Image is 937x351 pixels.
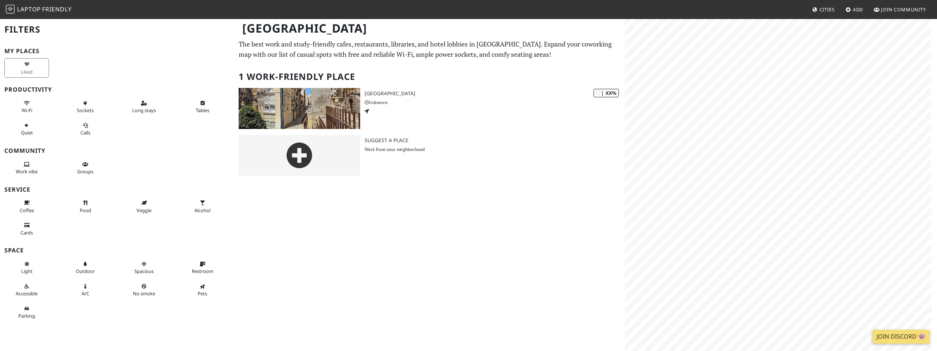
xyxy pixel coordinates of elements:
[4,147,230,154] h3: Community
[881,6,926,13] span: Join Community
[239,135,360,176] img: gray-place-d2bdb4477600e061c01bd816cc0f2ef0cfcb1ca9e3ad78868dd16fb2af073a21.png
[4,280,49,300] button: Accessible
[239,66,620,88] h2: 1 Work-Friendly Place
[6,3,72,16] a: LaptopFriendly LaptopFriendly
[192,268,213,274] span: Restroom
[42,5,71,13] span: Friendly
[239,88,360,129] img: Tarragona
[80,207,91,214] span: Food
[133,290,155,297] span: Smoke free
[63,280,108,300] button: A/C
[134,268,154,274] span: Spacious
[365,90,625,97] h3: [GEOGRAPHIC_DATA]
[4,48,230,55] h3: My Places
[196,107,209,114] span: Work-friendly tables
[6,5,15,14] img: LaptopFriendly
[871,3,929,16] a: Join Community
[122,97,166,117] button: Long stays
[593,89,619,97] div: | XX%
[63,197,108,216] button: Food
[180,280,225,300] button: Pets
[63,119,108,139] button: Calls
[63,158,108,178] button: Groups
[18,313,35,319] span: Parking
[853,6,863,13] span: Add
[236,18,623,38] h1: [GEOGRAPHIC_DATA]
[122,197,166,216] button: Veggie
[4,97,49,117] button: Wi-Fi
[234,135,625,176] a: Suggest a Place Work from your neighborhood
[365,146,625,153] p: Work from your neighborhood
[4,86,230,93] h3: Productivity
[872,330,930,344] a: Join Discord 👾
[77,168,93,175] span: Group tables
[820,6,835,13] span: Cities
[122,258,166,277] button: Spacious
[77,107,94,114] span: Power sockets
[4,219,49,239] button: Cards
[76,268,95,274] span: Outdoor area
[843,3,866,16] a: Add
[234,88,625,129] a: Tarragona | XX% [GEOGRAPHIC_DATA] Unknown
[4,18,230,41] h2: Filters
[4,186,230,193] h3: Service
[21,268,33,274] span: Natural light
[137,207,152,214] span: Veggie
[81,129,90,136] span: Video/audio calls
[82,290,89,297] span: Air conditioned
[180,197,225,216] button: Alcohol
[4,247,230,254] h3: Space
[132,107,156,114] span: Long stays
[20,207,34,214] span: Coffee
[365,137,625,144] h3: Suggest a Place
[198,290,207,297] span: Pet friendly
[21,129,33,136] span: Quiet
[17,5,41,13] span: Laptop
[22,107,32,114] span: Stable Wi-Fi
[4,119,49,139] button: Quiet
[180,97,225,117] button: Tables
[16,290,38,297] span: Accessible
[20,229,33,236] span: Credit cards
[4,197,49,216] button: Coffee
[4,158,49,178] button: Work vibe
[122,280,166,300] button: No smoke
[63,97,108,117] button: Sockets
[4,258,49,277] button: Light
[809,3,838,16] a: Cities
[16,168,38,175] span: People working
[365,99,625,106] p: Unknown
[4,303,49,322] button: Parking
[239,39,620,60] p: The best work and study-friendly cafes, restaurants, libraries, and hotel lobbies in [GEOGRAPHIC_...
[63,258,108,277] button: Outdoor
[180,258,225,277] button: Restroom
[194,207,210,214] span: Alcohol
